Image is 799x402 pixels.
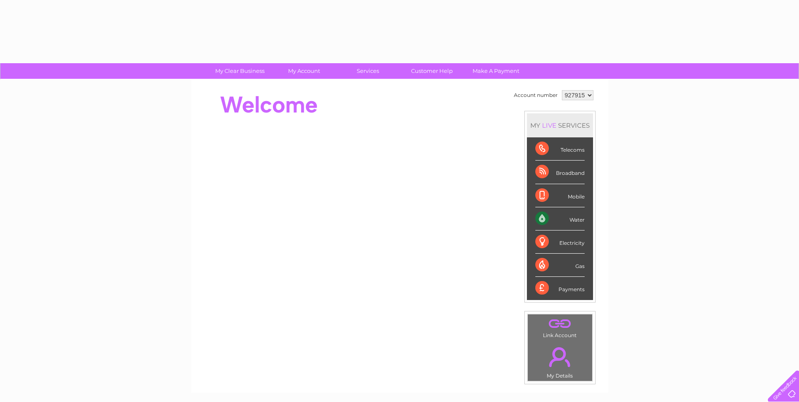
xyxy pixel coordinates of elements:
a: Customer Help [397,63,467,79]
td: Account number [512,88,560,102]
td: My Details [527,340,593,381]
td: Link Account [527,314,593,340]
div: Water [535,207,585,230]
div: MY SERVICES [527,113,593,137]
a: . [530,316,590,331]
a: . [530,342,590,372]
div: Electricity [535,230,585,254]
a: My Account [269,63,339,79]
div: Mobile [535,184,585,207]
a: Services [333,63,403,79]
div: LIVE [540,121,558,129]
a: My Clear Business [205,63,275,79]
div: Telecoms [535,137,585,161]
div: Gas [535,254,585,277]
a: Make A Payment [461,63,531,79]
div: Broadband [535,161,585,184]
div: Payments [535,277,585,300]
